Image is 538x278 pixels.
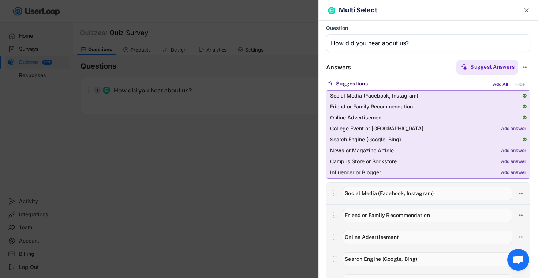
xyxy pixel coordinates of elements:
[328,80,333,86] img: MagicMajor%20%28Purple%29.svg
[336,80,368,87] div: Suggestions
[330,159,497,165] div: Campus Store or Bookstore
[343,209,512,222] input: Friend or Family Recommendation
[507,249,529,271] div: Open chat
[524,7,529,14] text: 
[501,148,526,153] div: Add answer
[343,231,512,244] input: Online Advertisement
[326,34,530,52] input: Type your question here...
[330,170,497,176] div: Influencer or Blogger
[326,64,351,71] div: Answers
[501,126,526,132] div: Add answer
[501,159,526,164] div: Add answer
[330,148,497,154] div: News or Magazine Article
[326,25,348,31] div: Question
[329,8,334,13] img: ListMajor.svg
[343,252,512,266] input: Search Engine (Google, Bing)
[460,63,468,71] img: MagicMajor%20%28Purple%29.svg
[491,80,510,88] div: Add All
[339,7,508,14] h6: Multi Select
[513,80,527,88] div: Hide
[330,104,519,110] div: Friend or Family Recommendation
[501,170,526,175] div: Add answer
[330,126,497,132] div: College Event or [GEOGRAPHIC_DATA]
[330,137,519,143] div: Search Engine (Google, Bing)
[470,64,515,70] div: Suggest Answers
[330,115,519,121] div: Online Advertisement
[523,7,530,14] button: 
[330,93,519,99] div: Social Media (Facebook, Instagram)
[343,187,512,200] input: Social Media (Facebook, Instagram)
